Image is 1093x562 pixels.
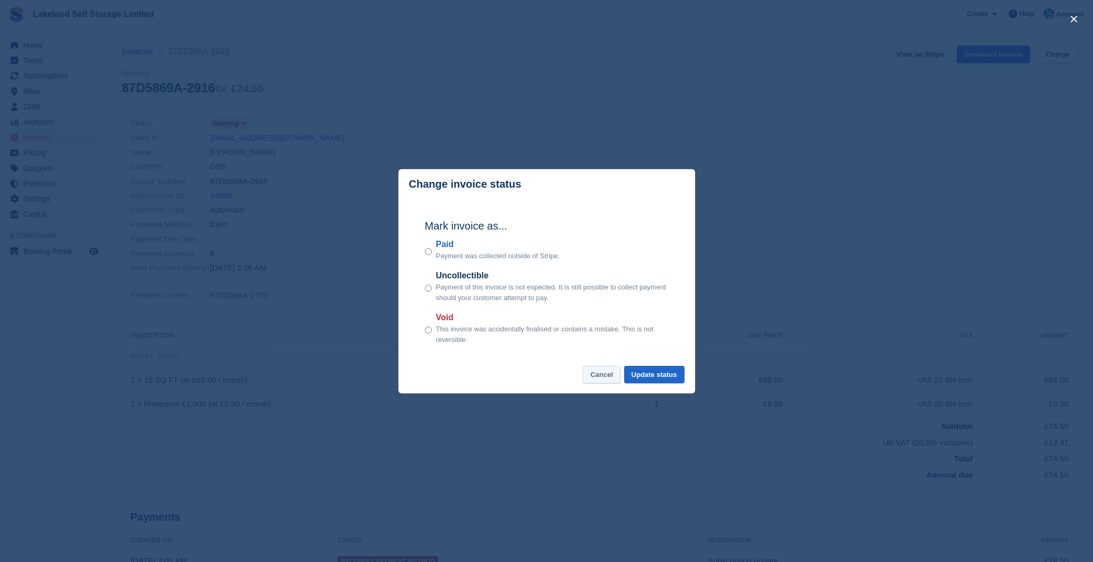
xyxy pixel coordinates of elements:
h2: Mark invoice as... [425,218,669,234]
button: Update status [624,366,685,383]
p: Change invoice status [409,178,521,190]
p: This invoice was accidentally finalised or contains a mistake. This is not reversible. [436,324,669,345]
label: Paid [436,238,560,251]
p: Payment of this invoice is not expected. It is still possible to collect payment should your cust... [436,282,669,303]
p: Payment was collected outside of Stripe. [436,251,560,261]
label: Uncollectible [436,269,669,282]
button: Cancel [583,366,620,383]
button: close [1065,11,1082,28]
label: Void [436,311,669,324]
